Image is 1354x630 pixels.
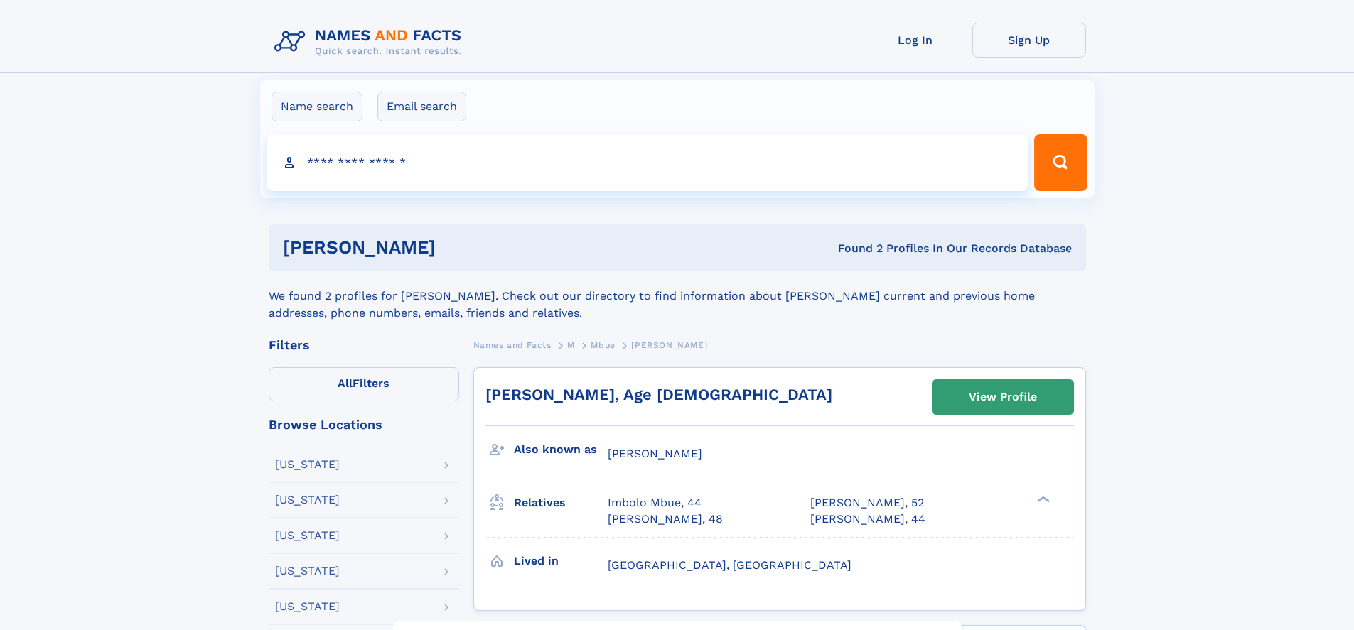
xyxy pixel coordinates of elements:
[275,494,340,506] div: [US_STATE]
[859,23,972,58] a: Log In
[275,601,340,612] div: [US_STATE]
[933,380,1073,414] a: View Profile
[637,241,1072,256] div: Found 2 Profiles In Our Records Database
[283,239,637,256] h1: [PERSON_NAME]
[269,23,473,61] img: Logo Names and Facts
[514,491,608,515] h3: Relatives
[473,336,552,354] a: Names and Facts
[269,339,459,352] div: Filters
[514,438,608,462] h3: Also known as
[608,447,702,460] span: [PERSON_NAME]
[608,558,851,572] span: [GEOGRAPHIC_DATA], [GEOGRAPHIC_DATA]
[1034,134,1087,191] button: Search Button
[485,386,832,403] a: [PERSON_NAME], Age [DEMOGRAPHIC_DATA]
[1033,495,1051,504] div: ❯
[377,92,466,121] label: Email search
[275,530,340,541] div: [US_STATE]
[631,340,707,350] span: [PERSON_NAME]
[567,340,575,350] span: M
[269,418,459,431] div: Browse Locations
[608,495,702,511] a: Imbolo Mbue, 44
[275,565,340,577] div: [US_STATE]
[514,549,608,573] h3: Lived in
[591,340,615,350] span: Mbue
[810,511,925,527] a: [PERSON_NAME], 44
[267,134,1028,191] input: search input
[591,336,615,354] a: Mbue
[269,367,459,401] label: Filters
[269,271,1086,322] div: We found 2 profiles for [PERSON_NAME]. Check out our directory to find information about [PERSON_...
[275,459,340,470] div: [US_STATE]
[272,92,362,121] label: Name search
[972,23,1086,58] a: Sign Up
[608,511,723,527] a: [PERSON_NAME], 48
[567,336,575,354] a: M
[338,376,353,390] span: All
[810,495,924,511] a: [PERSON_NAME], 52
[969,381,1037,413] div: View Profile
